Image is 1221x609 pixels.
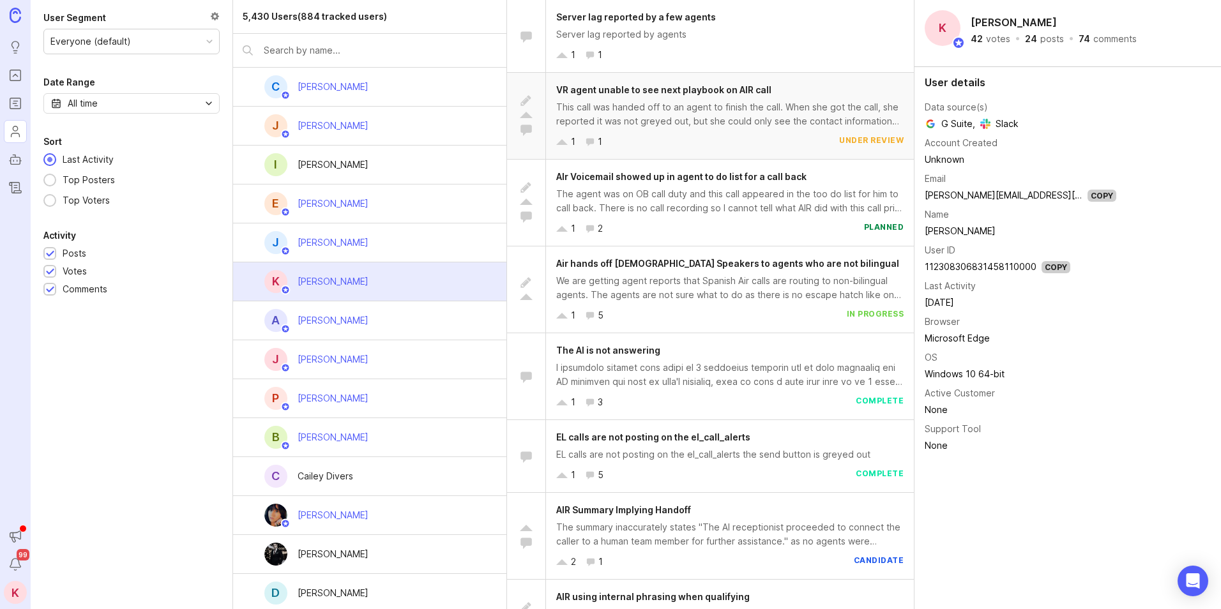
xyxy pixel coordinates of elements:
div: The agent was on OB call duty and this call appeared in the too do list for him to call back. The... [556,187,904,215]
span: Air hands off [DEMOGRAPHIC_DATA] Speakers to agents who are not bilingual [556,258,899,269]
div: J [264,231,287,254]
div: 42 [971,34,983,43]
td: [PERSON_NAME] [925,223,1116,239]
div: 1 [571,135,575,149]
div: E [264,192,287,215]
span: AIR Summary Implying Handoff [556,504,691,515]
div: Comments [63,282,107,296]
div: 24 [1025,34,1037,43]
a: The AI is not answeringl ipsumdolo sitamet cons adipi el 3 seddoeius temporin utl et dolo magnaal... [507,333,914,420]
img: member badge [280,246,290,256]
div: comments [1093,34,1137,43]
div: votes [986,34,1010,43]
div: 112308306831458110000 [925,260,1036,274]
img: member badge [280,519,290,529]
div: planned [864,222,904,236]
div: [PERSON_NAME] [298,391,368,405]
span: The AI is not answering [556,345,660,356]
img: member badge [280,363,290,373]
td: Microsoft Edge [925,330,1116,347]
img: Google logo [925,118,936,130]
div: Name [925,207,949,222]
div: Activity [43,228,76,243]
img: member badge [280,324,290,334]
img: member badge [280,91,290,100]
td: Windows 10 64-bit [925,366,1116,382]
div: I [264,153,287,176]
div: Last Activity [56,153,120,167]
div: 2 [598,222,603,236]
div: User Segment [43,10,106,26]
div: Cailey Divers [298,469,353,483]
img: member badge [280,441,290,451]
div: 1 [598,135,602,149]
div: 1 [571,222,575,236]
div: [PERSON_NAME] [298,119,368,133]
a: [PERSON_NAME][EMAIL_ADDRESS][PERSON_NAME] [925,190,1142,200]
div: Last Activity [925,279,976,293]
div: [PERSON_NAME] [298,352,368,366]
div: D [264,582,287,605]
div: User details [925,77,1211,87]
div: · [1068,34,1075,43]
div: 1 [598,555,603,569]
div: 1 [571,395,575,409]
div: Open Intercom Messenger [1178,566,1208,596]
div: Email [925,172,946,186]
div: posts [1040,34,1064,43]
div: OS [925,350,937,365]
button: Announcements [4,525,27,548]
div: 1 [571,48,575,62]
div: Top Posters [56,173,121,187]
div: 74 [1079,34,1090,43]
img: Sophie Kent [264,504,287,527]
a: Air hands off [DEMOGRAPHIC_DATA] Speakers to agents who are not bilingualWe are getting agent rep... [507,246,914,333]
div: Account Created [925,136,997,150]
div: None [925,439,1116,453]
div: [PERSON_NAME] [298,197,368,211]
div: Everyone (default) [50,34,131,49]
span: EL calls are not posting on the el_call_alerts [556,432,750,442]
div: Votes [63,264,87,278]
a: Portal [4,64,27,87]
div: A [264,309,287,332]
div: C [264,75,287,98]
span: 99 [17,549,29,560]
img: member badge [280,285,290,295]
div: Active Customer [925,386,995,400]
div: in progress [847,308,904,322]
img: Slack logo [980,119,990,129]
div: [PERSON_NAME] [298,313,368,327]
div: None [925,403,1116,417]
div: under review [839,135,904,149]
a: Autopilot [4,148,27,171]
div: K [925,10,960,46]
div: C [264,465,287,488]
span: AIr Voicemail showed up in agent to do list for a call back [556,171,807,182]
span: Slack [980,117,1019,131]
div: User ID [925,243,955,257]
div: 1 [571,308,575,322]
div: Unknown [925,153,1116,167]
img: Arnulfo Bencomo Muñoz [264,543,287,566]
div: [PERSON_NAME] [298,430,368,444]
div: 5,430 Users (884 tracked users) [243,10,387,24]
div: J [264,348,287,371]
div: Posts [63,246,86,260]
div: Browser [925,315,960,329]
div: Sort [43,134,62,149]
div: 1 [598,48,602,62]
a: EL calls are not posting on the el_call_alertsEL calls are not posting on the el_call_alerts the ... [507,420,914,493]
div: [PERSON_NAME] [298,586,368,600]
div: This call was handed off to an agent to finish the call. When she got the call, she reported it w... [556,100,904,128]
div: [PERSON_NAME] [298,274,368,289]
a: VR agent unable to see next playbook on AIR callThis call was handed off to an agent to finish th... [507,73,914,160]
div: Top Voters [56,193,116,207]
img: Canny Home [10,8,21,22]
a: Users [4,120,27,143]
div: P [264,387,287,410]
span: G Suite , [925,117,975,131]
div: 2 [571,555,576,569]
div: Copy [1088,190,1116,202]
div: Data source(s) [925,100,988,114]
